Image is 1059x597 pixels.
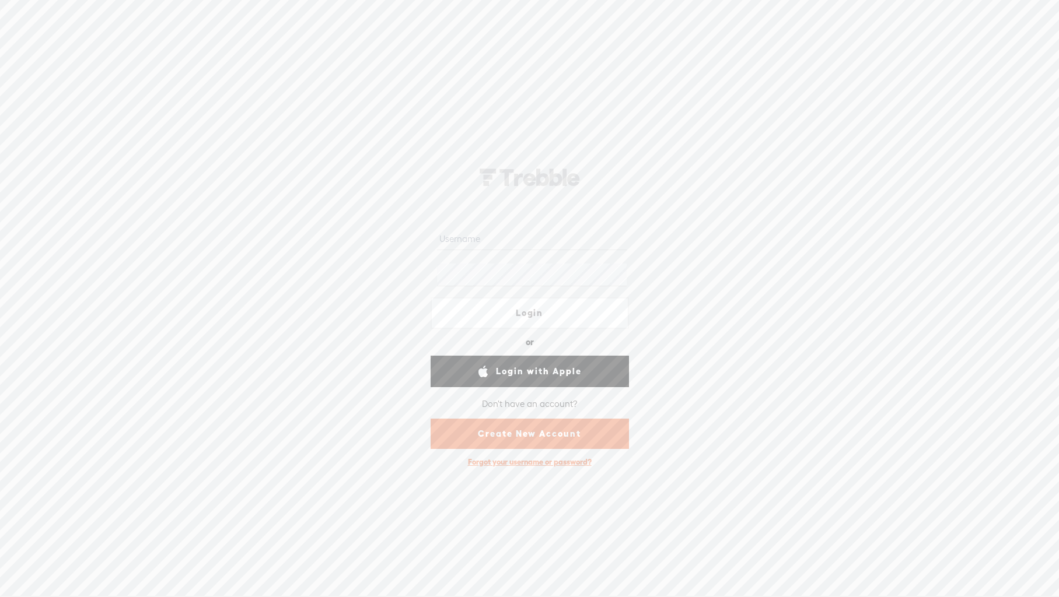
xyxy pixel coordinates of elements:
[431,356,629,387] a: Login with Apple
[526,333,534,352] div: or
[431,297,629,329] a: Login
[437,227,627,250] input: Username
[462,451,597,473] div: Forgot your username or password?
[482,392,578,416] div: Don't have an account?
[431,419,629,449] a: Create New Account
